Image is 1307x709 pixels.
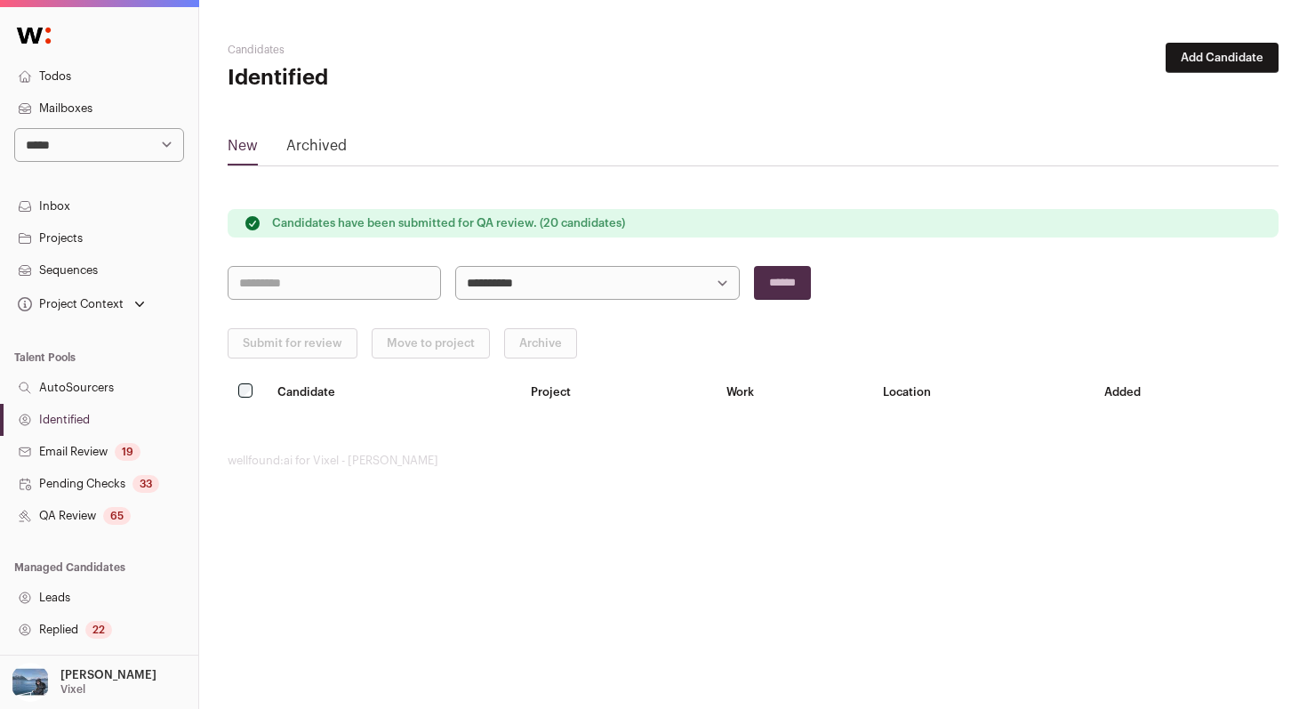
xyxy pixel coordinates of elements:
[1166,43,1279,73] button: Add Candidate
[228,64,578,93] h1: Identified
[872,373,1094,411] th: Location
[85,621,112,639] div: 22
[520,373,717,411] th: Project
[1094,373,1279,411] th: Added
[14,292,148,317] button: Open dropdown
[272,216,625,230] p: Candidates have been submitted for QA review. (20 candidates)
[267,373,520,411] th: Candidate
[115,443,140,461] div: 19
[60,668,156,682] p: [PERSON_NAME]
[14,297,124,311] div: Project Context
[60,682,85,697] p: Vixel
[228,135,258,164] a: New
[286,135,347,164] a: Archived
[228,454,1279,468] footer: wellfound:ai for Vixel - [PERSON_NAME]
[11,663,50,702] img: 17109629-medium_jpg
[103,507,131,525] div: 65
[228,43,578,57] h2: Candidates
[716,373,872,411] th: Work
[7,663,160,702] button: Open dropdown
[7,18,60,53] img: Wellfound
[132,475,159,493] div: 33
